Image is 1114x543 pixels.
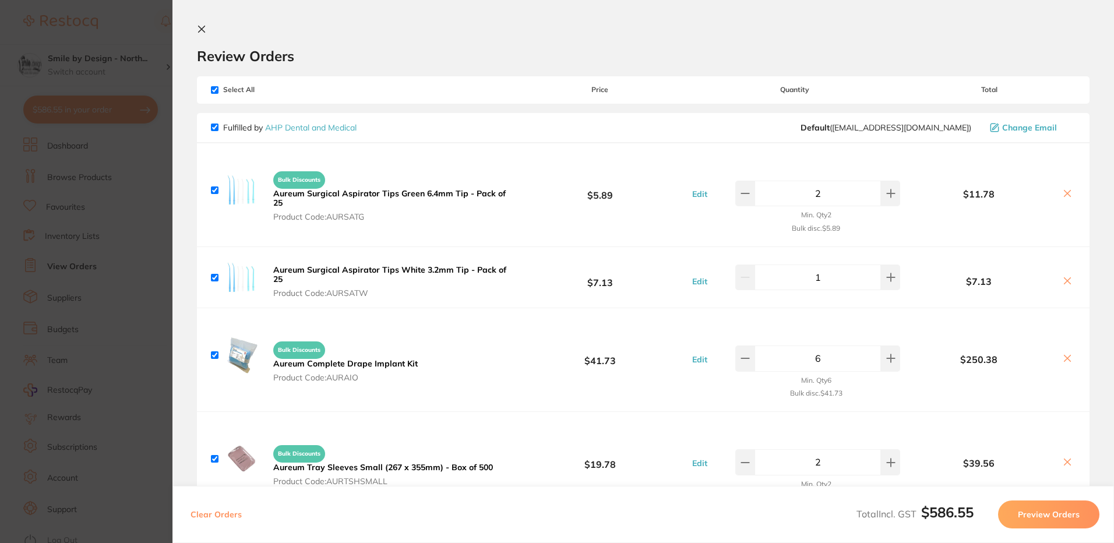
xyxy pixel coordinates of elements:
[187,500,245,528] button: Clear Orders
[801,123,971,132] span: orders@ahpdentalmedical.com.au
[801,480,831,488] small: Min. Qty 2
[801,376,831,385] small: Min. Qty 6
[273,445,325,463] span: Bulk Discounts
[273,358,418,369] b: Aureum Complete Drape Implant Kit
[270,166,513,222] button: Bulk Discounts Aureum Surgical Aspirator Tips Green 6.4mm Tip - Pack of 25 Product Code:AURSATG
[270,440,496,486] button: Bulk Discounts Aureum Tray Sleeves Small (267 x 355mm) - Box of 500 Product Code:AURTSHSMALL
[265,122,357,133] a: AHP Dental and Medical
[223,123,357,132] p: Fulfilled by
[223,440,260,478] img: eTlwZXcwcg
[903,458,1055,468] b: $39.56
[513,179,686,201] b: $5.89
[273,288,510,298] span: Product Code: AURSATW
[689,189,711,199] button: Edit
[223,171,260,209] img: b2h1YmZxZA
[903,276,1055,287] b: $7.13
[513,86,686,94] span: Price
[689,276,711,287] button: Edit
[513,267,686,288] b: $7.13
[856,508,974,520] span: Total Incl. GST
[903,354,1055,365] b: $250.38
[689,354,711,365] button: Edit
[273,373,418,382] span: Product Code: AURAIO
[513,344,686,366] b: $41.73
[273,477,493,486] span: Product Code: AURTSHSMALL
[689,458,711,468] button: Edit
[211,86,327,94] span: Select All
[273,188,506,208] b: Aureum Surgical Aspirator Tips Green 6.4mm Tip - Pack of 25
[223,259,260,296] img: NmE2aDFueA
[790,389,842,397] small: Bulk disc. $41.73
[270,336,421,383] button: Bulk Discounts Aureum Complete Drape Implant Kit Product Code:AURAIO
[270,265,513,298] button: Aureum Surgical Aspirator Tips White 3.2mm Tip - Pack of 25 Product Code:AURSATW
[986,122,1076,133] button: Change Email
[686,86,903,94] span: Quantity
[903,189,1055,199] b: $11.78
[513,449,686,470] b: $19.78
[998,500,1099,528] button: Preview Orders
[197,47,1090,65] h2: Review Orders
[273,341,325,359] span: Bulk Discounts
[273,171,325,189] span: Bulk Discounts
[1002,123,1057,132] span: Change Email
[801,122,830,133] b: Default
[903,86,1076,94] span: Total
[921,503,974,521] b: $586.55
[273,212,510,221] span: Product Code: AURSATG
[223,337,260,374] img: eWNmbm13Zg
[792,224,840,232] small: Bulk disc. $5.89
[273,462,493,473] b: Aureum Tray Sleeves Small (267 x 355mm) - Box of 500
[801,211,831,219] small: Min. Qty 2
[273,265,506,284] b: Aureum Surgical Aspirator Tips White 3.2mm Tip - Pack of 25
